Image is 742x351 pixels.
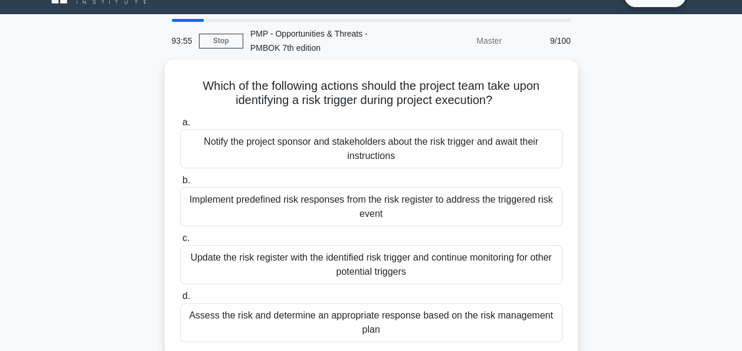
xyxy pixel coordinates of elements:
[243,22,406,60] div: PMP - Opportunities & Threats - PMBOK 7th edition
[182,233,189,243] span: c.
[199,34,243,48] a: Stop
[165,29,199,53] div: 93:55
[179,79,564,108] h5: Which of the following actions should the project team take upon identifying a risk trigger durin...
[182,291,190,301] span: d.
[509,29,578,53] div: 9/100
[180,303,563,342] div: Assess the risk and determine an appropriate response based on the risk management plan
[180,129,563,168] div: Notify the project sponsor and stakeholders about the risk trigger and await their instructions
[180,245,563,284] div: Update the risk register with the identified risk trigger and continue monitoring for other poten...
[406,29,509,53] div: Master
[182,117,190,127] span: a.
[182,175,190,185] span: b.
[180,187,563,226] div: Implement predefined risk responses from the risk register to address the triggered risk event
